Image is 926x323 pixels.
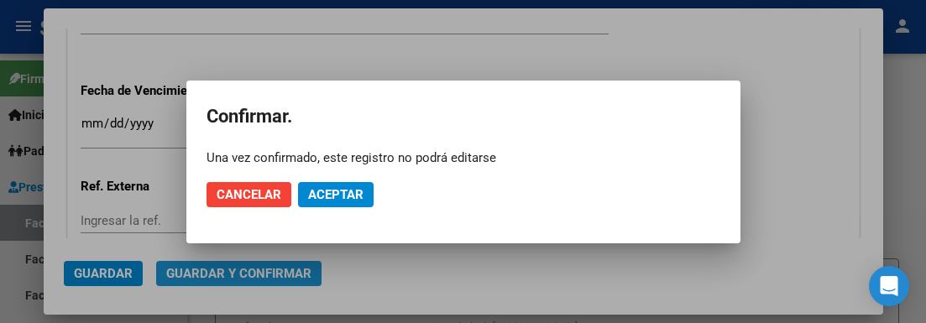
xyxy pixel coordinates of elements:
[308,187,364,202] span: Aceptar
[869,266,909,306] div: Open Intercom Messenger
[207,149,720,166] div: Una vez confirmado, este registro no podrá editarse
[207,101,720,133] h2: Confirmar.
[217,187,281,202] span: Cancelar
[207,182,291,207] button: Cancelar
[298,182,374,207] button: Aceptar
